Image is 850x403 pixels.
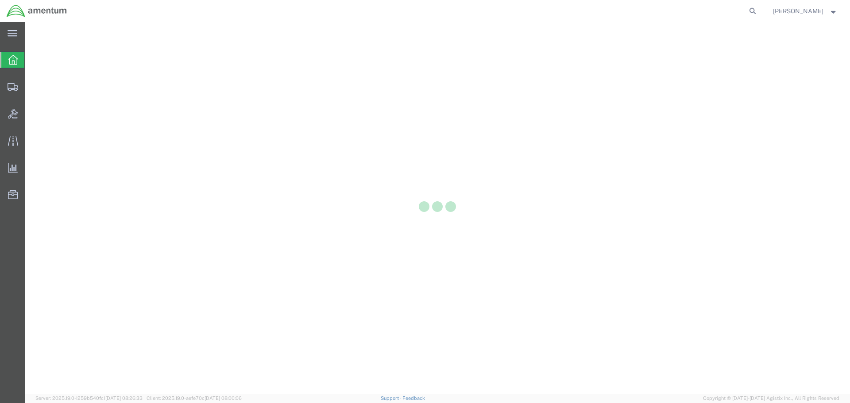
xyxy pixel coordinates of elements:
span: Client: 2025.19.0-aefe70c [147,395,242,401]
a: Feedback [402,395,425,401]
span: Server: 2025.19.0-1259b540fc1 [35,395,143,401]
a: Support [381,395,403,401]
span: Nick Blake [773,6,823,16]
img: logo [6,4,67,18]
span: [DATE] 08:00:06 [205,395,242,401]
span: Copyright © [DATE]-[DATE] Agistix Inc., All Rights Reserved [703,395,839,402]
button: [PERSON_NAME] [773,6,838,16]
span: [DATE] 08:26:33 [105,395,143,401]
